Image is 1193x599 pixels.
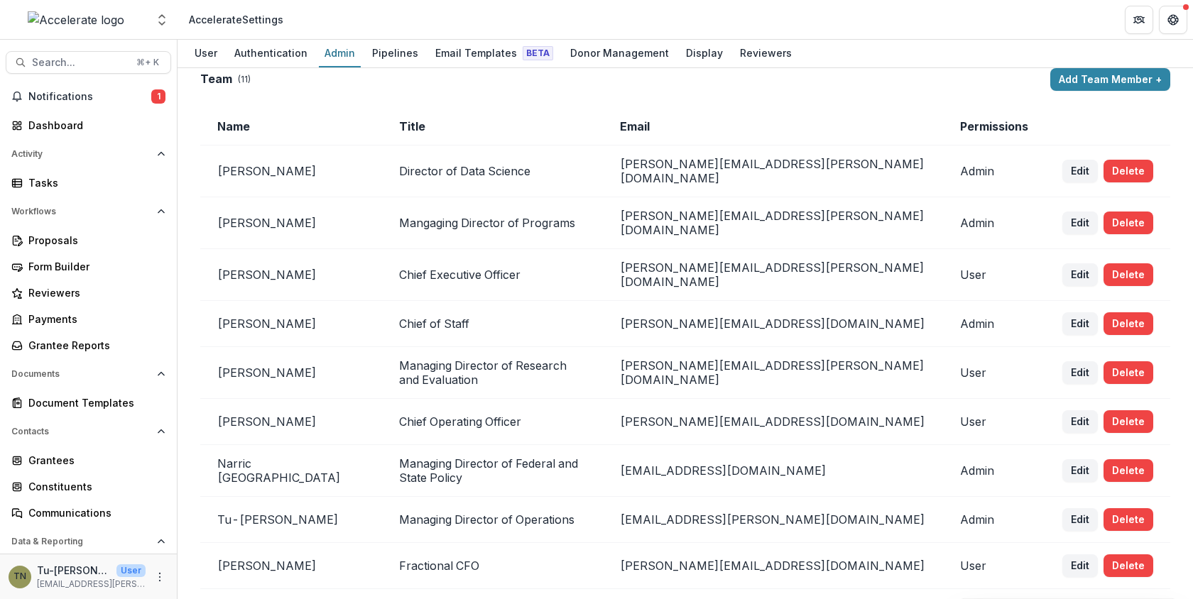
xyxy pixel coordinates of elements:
button: Edit [1062,554,1098,577]
p: Tu-[PERSON_NAME] [37,563,111,578]
a: Proposals [6,229,171,252]
td: Admin [943,445,1045,497]
div: Payments [28,312,160,326]
button: Open Activity [6,143,171,165]
a: Admin [319,40,361,67]
td: [EMAIL_ADDRESS][DOMAIN_NAME] [603,445,943,497]
td: [PERSON_NAME] [200,197,382,249]
td: Permissions [943,108,1045,145]
button: Edit [1062,508,1098,531]
div: Reviewers [28,285,160,300]
span: Documents [11,369,151,379]
button: Open Documents [6,363,171,385]
a: Dashboard [6,114,171,137]
td: [PERSON_NAME][EMAIL_ADDRESS][DOMAIN_NAME] [603,399,943,445]
td: [PERSON_NAME][EMAIL_ADDRESS][PERSON_NAME][DOMAIN_NAME] [603,145,943,197]
td: Chief Operating Officer [382,399,603,445]
td: Managing Director of Federal and State Policy [382,445,603,497]
td: Managing Director of Research and Evaluation [382,347,603,399]
a: User [189,40,223,67]
nav: breadcrumb [183,9,289,30]
td: Managing Director of Operations [382,497,603,543]
button: Delete [1104,459,1153,482]
div: Email Templates [430,43,559,63]
div: Tu-Quyen Nguyen [13,572,26,581]
span: Search... [32,57,128,69]
img: Accelerate logo [28,11,124,28]
td: Name [200,108,382,145]
td: [PERSON_NAME] [200,347,382,399]
div: Constituents [28,479,160,494]
td: [PERSON_NAME][EMAIL_ADDRESS][DOMAIN_NAME] [603,543,943,589]
span: Workflows [11,207,151,216]
td: User [943,347,1045,399]
td: [PERSON_NAME] [200,543,382,589]
h2: Team [200,72,232,86]
button: Open Data & Reporting [6,530,171,553]
a: Grantees [6,449,171,472]
td: Director of Data Science [382,145,603,197]
div: Authentication [229,43,313,63]
div: Document Templates [28,395,160,410]
td: [PERSON_NAME] [200,145,382,197]
td: [PERSON_NAME] [200,249,382,301]
td: [PERSON_NAME][EMAIL_ADDRESS][PERSON_NAME][DOMAIN_NAME] [603,197,943,249]
button: Delete [1104,312,1153,335]
div: User [189,43,223,63]
button: Edit [1062,361,1098,384]
td: [PERSON_NAME] [200,301,382,347]
td: [EMAIL_ADDRESS][PERSON_NAME][DOMAIN_NAME] [603,497,943,543]
td: Title [382,108,603,145]
a: Constituents [6,475,171,498]
div: ⌘ + K [134,55,162,70]
a: Reviewers [6,281,171,304]
span: Contacts [11,427,151,436]
div: Pipelines [366,43,424,63]
button: Delete [1104,554,1153,577]
a: Reviewers [734,40,797,67]
td: Admin [943,197,1045,249]
button: Partners [1125,6,1153,34]
button: Edit [1062,160,1098,182]
p: [EMAIL_ADDRESS][PERSON_NAME][DOMAIN_NAME] [37,578,146,590]
button: Delete [1104,361,1153,384]
a: Grantee Reports [6,334,171,357]
td: Narric [GEOGRAPHIC_DATA] [200,445,382,497]
button: Edit [1062,263,1098,286]
a: Display [680,40,729,67]
div: Display [680,43,729,63]
div: Reviewers [734,43,797,63]
button: Delete [1104,410,1153,433]
div: Proposals [28,233,160,248]
button: Open Workflows [6,200,171,223]
button: Edit [1062,211,1098,234]
td: User [943,249,1045,301]
td: Fractional CFO [382,543,603,589]
a: Document Templates [6,391,171,414]
span: Activity [11,149,151,159]
div: Dashboard [28,118,160,133]
button: Open entity switcher [152,6,172,34]
a: Communications [6,501,171,524]
div: Accelerate Settings [189,12,283,27]
td: Tu-[PERSON_NAME] [200,497,382,543]
td: Admin [943,497,1045,543]
td: [PERSON_NAME][EMAIL_ADDRESS][PERSON_NAME][DOMAIN_NAME] [603,347,943,399]
a: Pipelines [366,40,424,67]
td: Mangaging Director of Programs [382,197,603,249]
td: User [943,543,1045,589]
button: Delete [1104,211,1153,234]
span: Notifications [28,91,151,103]
p: User [116,564,146,577]
button: More [151,568,168,586]
a: Payments [6,307,171,331]
button: Add Team Member + [1050,68,1170,91]
span: 1 [151,89,165,104]
td: Admin [943,145,1045,197]
td: Chief Executive Officer [382,249,603,301]
td: Admin [943,301,1045,347]
a: Authentication [229,40,313,67]
td: [PERSON_NAME] [200,399,382,445]
button: Open Contacts [6,420,171,443]
div: Grantees [28,453,160,468]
